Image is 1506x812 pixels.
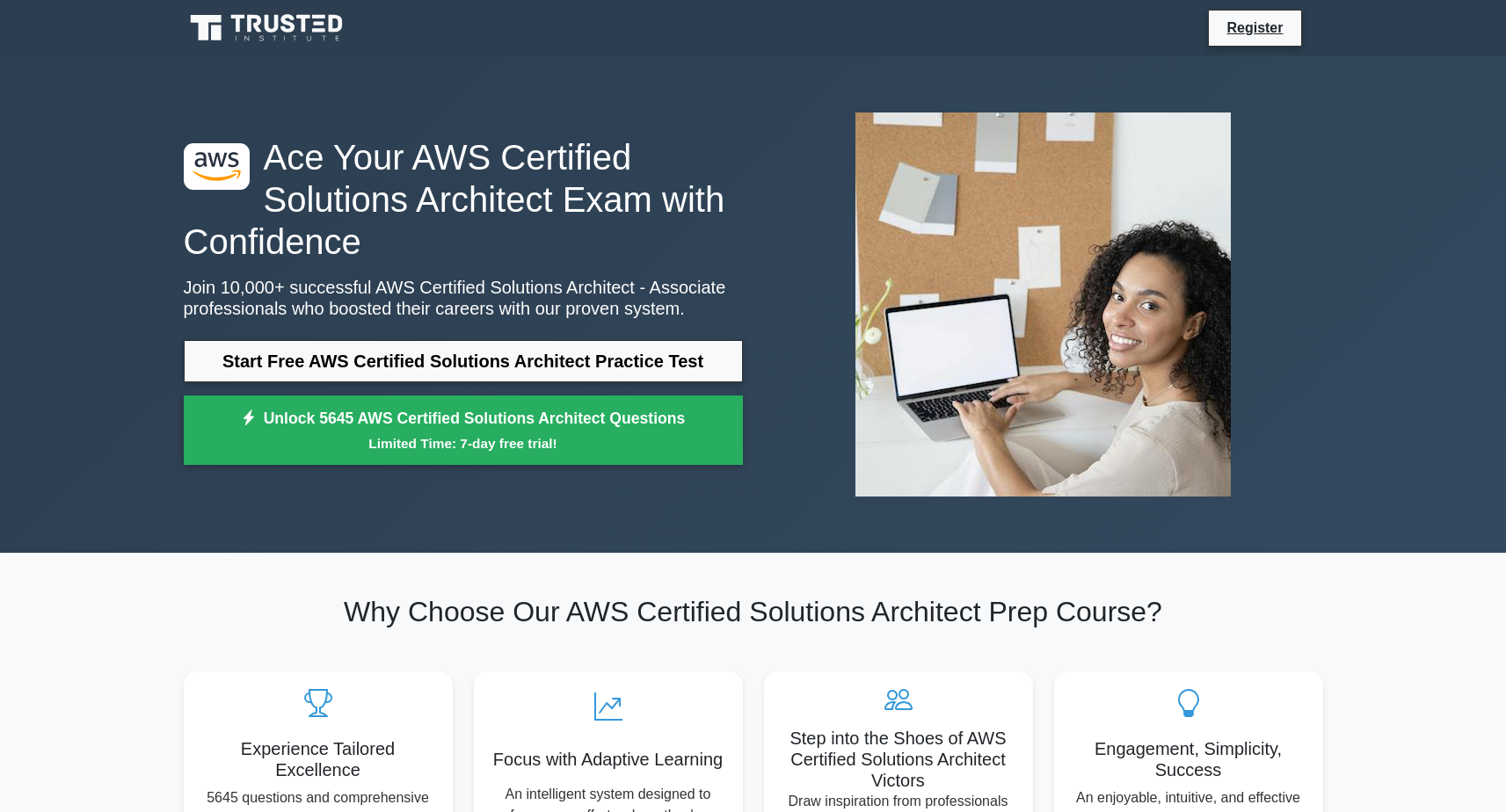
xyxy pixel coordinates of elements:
p: Join 10,000+ successful AWS Certified Solutions Architect - Associate professionals who boosted t... [184,277,743,319]
a: Register [1216,17,1293,39]
h5: Step into the Shoes of AWS Certified Solutions Architect Victors [778,728,1019,791]
h5: Experience Tailored Excellence [198,738,439,780]
h2: Why Choose Our AWS Certified Solutions Architect Prep Course? [184,595,1323,628]
h1: Ace Your AWS Certified Solutions Architect Exam with Confidence [184,136,743,263]
a: Unlock 5645 AWS Certified Solutions Architect QuestionsLimited Time: 7-day free trial! [184,395,743,466]
small: Limited Time: 7-day free trial! [206,433,721,453]
h5: Focus with Adaptive Learning [488,749,729,770]
a: Start Free AWS Certified Solutions Architect Practice Test [184,340,743,382]
h5: Engagement, Simplicity, Success [1068,738,1309,780]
